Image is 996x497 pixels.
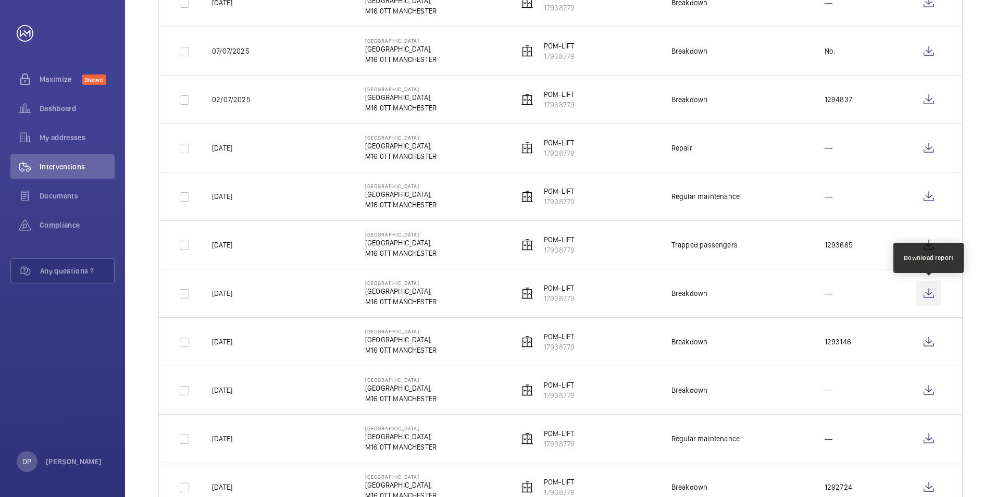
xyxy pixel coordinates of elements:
p: [GEOGRAPHIC_DATA], [365,431,437,442]
img: elevator.svg [521,93,533,106]
p: [DATE] [212,337,232,347]
p: POM-LIFT [544,428,575,439]
span: Maximize [40,74,82,84]
p: 1292724 [825,482,852,492]
p: POM-LIFT [544,331,575,342]
span: Any questions ? [40,266,114,276]
p: [GEOGRAPHIC_DATA] [365,328,437,334]
p: --- [825,143,833,153]
img: elevator.svg [521,287,533,300]
p: [GEOGRAPHIC_DATA] [365,86,437,92]
p: 17938779 [544,439,575,449]
p: [PERSON_NAME] [46,456,102,467]
p: 17938779 [544,51,575,61]
p: M16 0TT MANCHESTER [365,200,437,210]
p: [DATE] [212,385,232,395]
img: elevator.svg [521,190,533,203]
p: POM-LIFT [544,41,575,51]
p: M16 0TT MANCHESTER [365,151,437,161]
p: [GEOGRAPHIC_DATA], [365,238,437,248]
p: [GEOGRAPHIC_DATA] [365,377,437,383]
p: [GEOGRAPHIC_DATA] [365,134,437,141]
p: --- [825,385,833,395]
p: 1294837 [825,94,852,105]
img: elevator.svg [521,384,533,396]
span: Documents [40,191,115,201]
span: Dashboard [40,103,115,114]
p: M16 0TT MANCHESTER [365,103,437,113]
p: M16 0TT MANCHESTER [365,442,437,452]
img: elevator.svg [521,45,533,57]
p: 17938779 [544,293,575,304]
p: --- [825,191,833,202]
p: [GEOGRAPHIC_DATA] [365,38,437,44]
p: 1293146 [825,337,851,347]
p: [GEOGRAPHIC_DATA] [365,474,437,480]
p: POM-LIFT [544,380,575,390]
p: 17938779 [544,342,575,352]
div: Regular maintenance [671,433,740,444]
p: POM-LIFT [544,186,575,196]
p: No. [825,46,836,56]
p: 17938779 [544,196,575,207]
img: elevator.svg [521,142,533,154]
div: Regular maintenance [671,191,740,202]
p: 17938779 [544,3,575,13]
p: [DATE] [212,191,232,202]
p: [DATE] [212,143,232,153]
p: M16 0TT MANCHESTER [365,6,437,16]
p: [GEOGRAPHIC_DATA], [365,92,437,103]
p: M16 0TT MANCHESTER [365,345,437,355]
p: 02/07/2025 [212,94,251,105]
p: DP [22,456,31,467]
p: M16 0TT MANCHESTER [365,248,437,258]
p: 17938779 [544,148,575,158]
p: M16 0TT MANCHESTER [365,296,437,307]
span: Interventions [40,161,115,172]
p: POM-LIFT [544,477,575,487]
p: 17938779 [544,390,575,401]
div: Breakdown [671,46,708,56]
p: --- [825,288,833,299]
span: Compliance [40,220,115,230]
div: Breakdown [671,288,708,299]
p: [GEOGRAPHIC_DATA], [365,480,437,490]
div: Repair [671,143,692,153]
div: Breakdown [671,482,708,492]
p: 07/07/2025 [212,46,250,56]
img: elevator.svg [521,432,533,445]
p: [DATE] [212,433,232,444]
span: My addresses [40,132,115,143]
p: [GEOGRAPHIC_DATA] [365,425,437,431]
span: Discover [82,74,106,85]
p: [GEOGRAPHIC_DATA] [365,183,437,189]
p: [GEOGRAPHIC_DATA], [365,334,437,345]
p: 17938779 [544,245,575,255]
p: [GEOGRAPHIC_DATA], [365,286,437,296]
p: [GEOGRAPHIC_DATA], [365,189,437,200]
p: 1293665 [825,240,853,250]
p: --- [825,433,833,444]
p: [GEOGRAPHIC_DATA], [365,141,437,151]
div: Breakdown [671,94,708,105]
div: Download report [904,253,954,263]
p: 17938779 [544,100,575,110]
p: M16 0TT MANCHESTER [365,54,437,65]
p: POM-LIFT [544,283,575,293]
p: [GEOGRAPHIC_DATA] [365,280,437,286]
div: Trapped passengers [671,240,738,250]
p: [DATE] [212,482,232,492]
p: [DATE] [212,240,232,250]
div: Breakdown [671,337,708,347]
img: elevator.svg [521,481,533,493]
p: [GEOGRAPHIC_DATA] [365,231,437,238]
img: elevator.svg [521,239,533,251]
p: POM-LIFT [544,138,575,148]
p: M16 0TT MANCHESTER [365,393,437,404]
p: POM-LIFT [544,89,575,100]
div: Breakdown [671,385,708,395]
p: POM-LIFT [544,234,575,245]
p: [GEOGRAPHIC_DATA], [365,383,437,393]
p: [GEOGRAPHIC_DATA], [365,44,437,54]
img: elevator.svg [521,336,533,348]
